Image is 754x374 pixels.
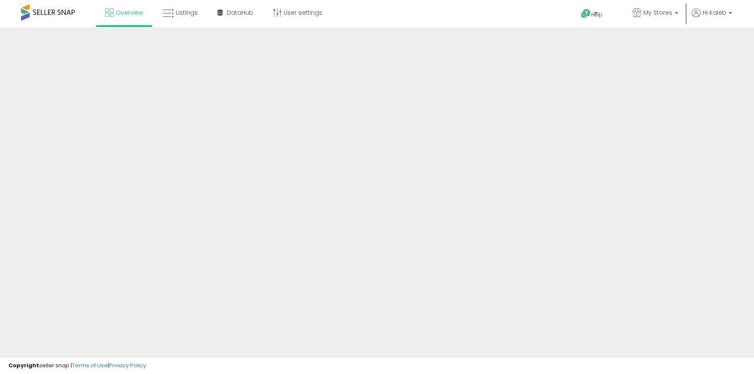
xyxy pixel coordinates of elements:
a: Hi Kaleb [692,8,732,27]
a: Help [574,2,619,27]
div: seller snap | | [8,362,146,370]
strong: Copyright [8,361,39,369]
span: DataHub [227,8,253,17]
a: Terms of Use [72,361,108,369]
span: Overview [116,8,143,17]
a: Privacy Policy [109,361,146,369]
span: Listings [176,8,198,17]
span: Hi Kaleb [703,8,726,17]
span: My Stores [643,8,672,17]
span: Help [591,11,603,18]
i: Get Help [581,8,591,19]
